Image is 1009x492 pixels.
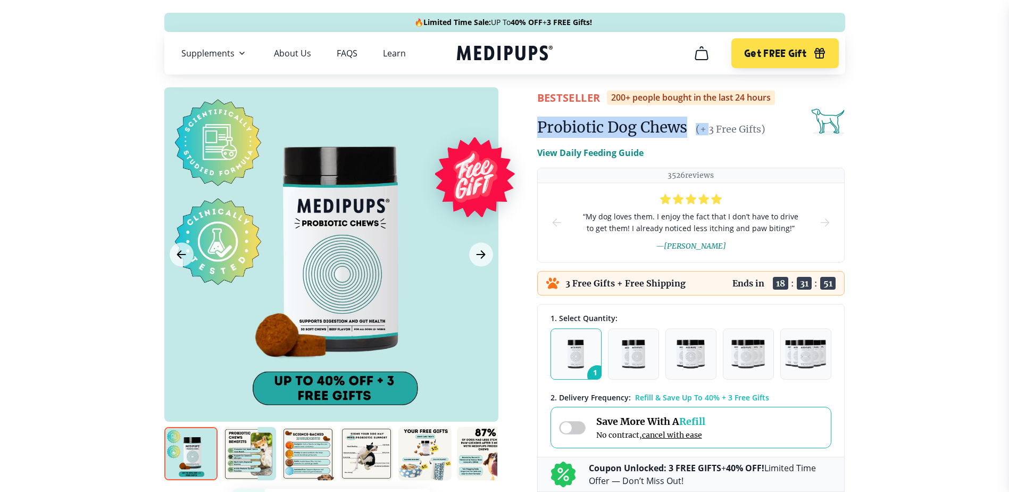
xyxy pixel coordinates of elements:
a: Medipups [457,43,553,65]
div: 1. Select Quantity: [551,313,831,323]
span: Save More With A [596,415,705,428]
span: Refill & Save Up To 40% + 3 Free Gifts [635,392,769,403]
img: Probiotic Dog Chews | Natural Dog Supplements [281,427,335,480]
button: next-slide [819,183,831,262]
button: Previous Image [170,243,194,267]
a: About Us [274,48,311,59]
span: Refill [679,415,705,428]
img: Pack of 1 - Natural Dog Supplements [568,340,584,368]
h1: Probiotic Dog Chews [537,118,687,137]
b: Coupon Unlocked: 3 FREE GIFTS [589,462,721,474]
span: 🔥 UP To + [414,17,592,28]
span: 2 . Delivery Frequency: [551,392,631,403]
img: Pack of 4 - Natural Dog Supplements [731,340,765,368]
p: View Daily Feeding Guide [537,146,644,159]
button: Next Image [469,243,493,267]
span: No contract, [596,430,705,440]
a: FAQS [337,48,357,59]
span: — [PERSON_NAME] [656,241,726,251]
span: Supplements [181,48,235,59]
p: 3526 reviews [668,170,714,181]
img: Pack of 5 - Natural Dog Supplements [785,340,826,368]
div: 200+ people bought in the last 24 hours [607,91,775,105]
span: BestSeller [537,91,601,105]
img: Probiotic Dog Chews | Natural Dog Supplements [223,427,276,480]
img: Pack of 2 - Natural Dog Supplements [622,340,645,368]
img: Pack of 3 - Natural Dog Supplements [677,340,705,368]
span: “ My dog loves them. I enjoy the fact that I don’t have to drive to get them! I already noticed l... [580,211,802,234]
img: Probiotic Dog Chews | Natural Dog Supplements [340,427,393,480]
span: Get FREE Gift [744,47,806,60]
button: Supplements [181,47,248,60]
span: 31 [797,277,812,290]
span: 1 [587,365,607,386]
span: : [814,278,818,289]
span: : [791,278,794,289]
button: 1 [551,329,602,380]
span: cancel with ease [642,430,702,440]
b: 40% OFF! [726,462,764,474]
span: 51 [820,277,836,290]
img: Probiotic Dog Chews | Natural Dog Supplements [164,427,218,480]
p: Ends in [732,278,764,289]
p: 3 Free Gifts + Free Shipping [565,278,686,289]
button: cart [689,40,714,66]
img: Probiotic Dog Chews | Natural Dog Supplements [457,427,510,480]
span: (+ 3 Free Gifts) [696,123,765,135]
button: prev-slide [551,183,563,262]
p: + Limited Time Offer — Don’t Miss Out! [589,462,831,487]
a: Learn [383,48,406,59]
button: Get FREE Gift [731,38,838,68]
span: 18 [773,277,788,290]
img: Probiotic Dog Chews | Natural Dog Supplements [398,427,452,480]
